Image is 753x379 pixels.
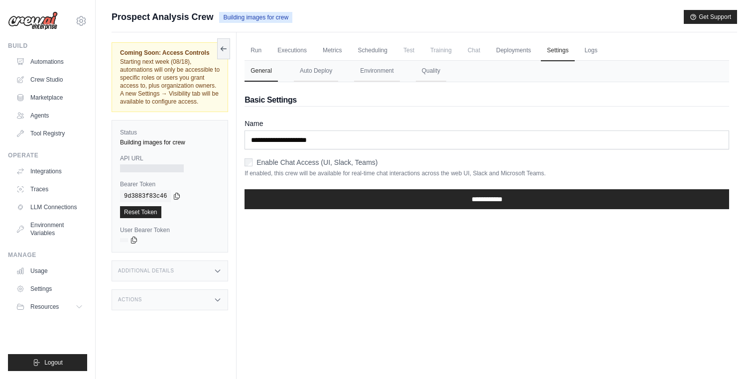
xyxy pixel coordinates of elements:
[30,303,59,311] span: Resources
[245,61,729,82] nav: Tabs
[245,119,729,128] label: Name
[219,12,292,23] span: Building images for crew
[684,10,737,24] button: Get Support
[120,128,220,136] label: Status
[118,268,174,274] h3: Additional Details
[703,331,753,379] iframe: Chat Widget
[12,163,87,179] a: Integrations
[12,263,87,279] a: Usage
[8,42,87,50] div: Build
[120,206,161,218] a: Reset Token
[256,157,377,167] label: Enable Chat Access (UI, Slack, Teams)
[12,90,87,106] a: Marketplace
[8,151,87,159] div: Operate
[44,359,63,367] span: Logout
[118,297,142,303] h3: Actions
[112,10,213,24] span: Prospect Analysis Crew
[245,94,729,106] h2: Basic Settings
[12,54,87,70] a: Automations
[245,40,267,61] a: Run
[12,199,87,215] a: LLM Connections
[354,61,399,82] button: Environment
[271,40,313,61] a: Executions
[416,61,446,82] button: Quality
[120,154,220,162] label: API URL
[120,58,220,105] span: Starting next week (08/18), automations will only be accessible to specific roles or users you gr...
[352,40,393,61] a: Scheduling
[397,40,420,60] span: Test
[541,40,574,61] a: Settings
[12,126,87,141] a: Tool Registry
[12,281,87,297] a: Settings
[462,40,486,60] span: Chat is not available until the deployment is complete
[120,138,220,146] div: Building images for crew
[12,181,87,197] a: Traces
[424,40,458,60] span: Training is not available until the deployment is complete
[8,251,87,259] div: Manage
[120,180,220,188] label: Bearer Token
[12,72,87,88] a: Crew Studio
[12,217,87,241] a: Environment Variables
[120,190,171,202] code: 9d3883f83c46
[294,61,338,82] button: Auto Deploy
[12,108,87,124] a: Agents
[12,299,87,315] button: Resources
[490,40,537,61] a: Deployments
[317,40,348,61] a: Metrics
[8,354,87,371] button: Logout
[120,49,220,57] span: Coming Soon: Access Controls
[579,40,604,61] a: Logs
[245,61,278,82] button: General
[245,169,729,177] p: If enabled, this crew will be available for real-time chat interactions across the web UI, Slack ...
[8,11,58,30] img: Logo
[120,226,220,234] label: User Bearer Token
